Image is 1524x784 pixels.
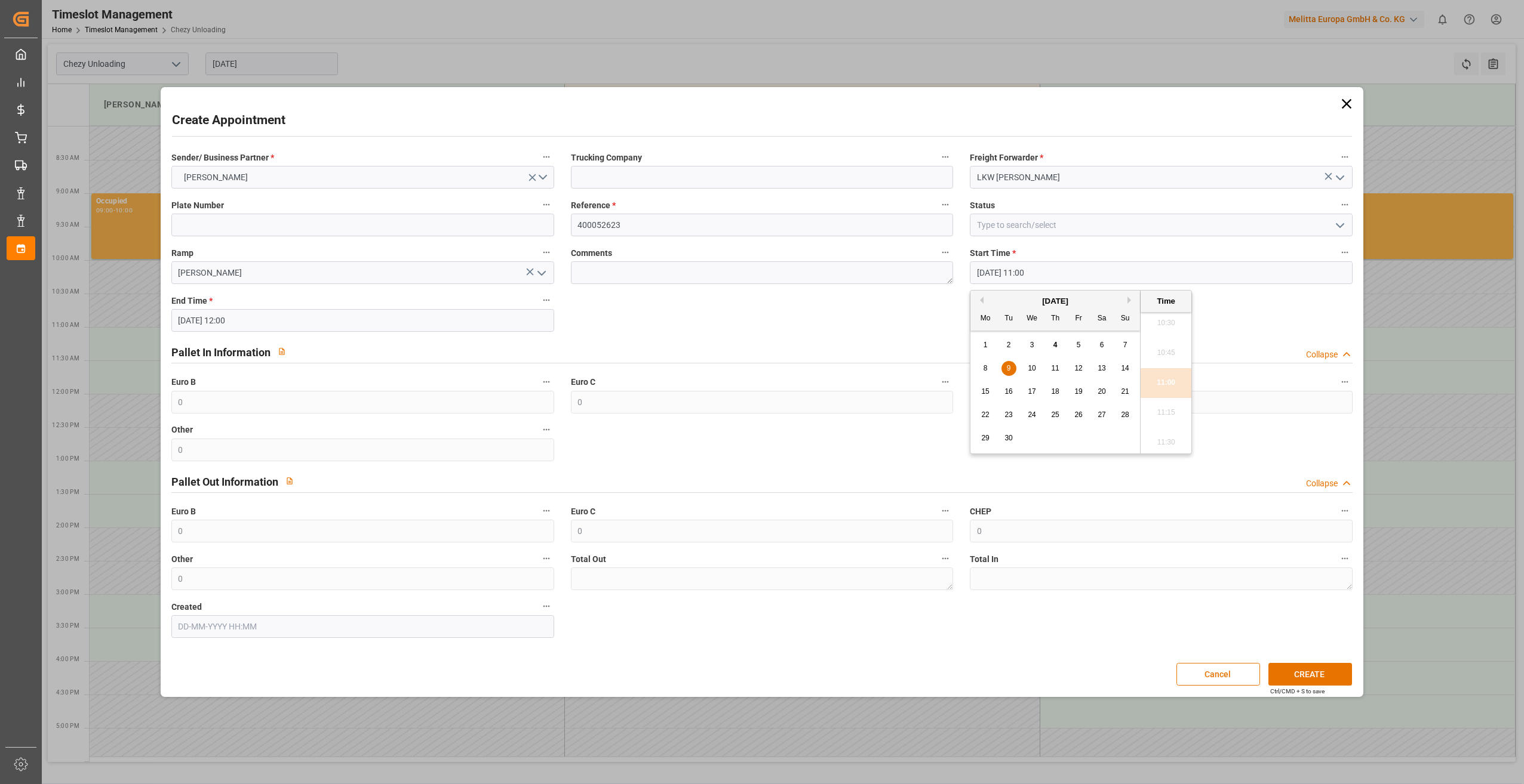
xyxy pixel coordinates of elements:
[978,384,993,399] div: Choose Monday, September 15th, 2025
[172,111,285,130] h2: Create Appointment
[171,615,554,638] input: DD-MM-YYYY HH:MM
[1121,387,1129,396] span: 21
[974,334,1137,450] div: month 2025-09
[1118,361,1133,376] div: Choose Sunday, September 14th, 2025
[976,297,984,304] button: Previous Month
[970,247,1016,260] span: Start Time
[978,361,993,376] div: Choose Monday, September 8th, 2025
[1123,341,1127,349] span: 7
[539,551,554,566] button: Other
[984,364,988,372] span: 8
[1004,387,1012,396] span: 16
[1048,384,1063,399] div: Choose Thursday, September 18th, 2025
[539,503,554,518] button: Euro B
[1095,384,1110,399] div: Choose Saturday, September 20th, 2025
[171,199,224,212] span: Plate Number
[571,247,612,260] span: Comments
[1025,311,1040,326] div: We
[1095,408,1110,422] div: Choose Saturday, September 27th, 2025
[1098,410,1105,419] span: 27
[171,505,196,518] span: Euro B
[938,374,953,390] button: Euro C
[539,598,554,614] button: Created
[1071,384,1086,399] div: Choose Friday, September 19th, 2025
[1007,341,1011,349] span: 2
[171,344,271,360] h2: Pallet In Information
[1337,245,1353,260] button: Start Time *
[171,309,554,332] input: DD-MM-YYYY HH:MM
[178,171,254,184] span: [PERSON_NAME]
[1028,364,1036,372] span: 10
[171,376,196,388] span: Euro B
[1118,311,1133,326] div: Su
[1004,434,1012,442] span: 30
[938,149,953,165] button: Trucking Company
[1001,361,1016,376] div: Choose Tuesday, September 9th, 2025
[1144,295,1188,307] div: Time
[1048,408,1063,422] div: Choose Thursday, September 25th, 2025
[1306,477,1338,490] div: Collapse
[1270,687,1325,696] div: Ctrl/CMD + S to save
[1118,408,1133,422] div: Choose Sunday, September 28th, 2025
[1001,408,1016,422] div: Choose Tuesday, September 23rd, 2025
[970,505,991,518] span: CHEP
[978,431,993,446] div: Choose Monday, September 29th, 2025
[1001,338,1016,353] div: Choose Tuesday, September 2nd, 2025
[278,470,301,492] button: View description
[981,410,989,419] span: 22
[171,295,213,307] span: End Time
[571,553,606,566] span: Total Out
[571,505,595,518] span: Euro C
[1028,387,1036,396] span: 17
[1028,410,1036,419] span: 24
[1048,311,1063,326] div: Th
[938,551,953,566] button: Total Out
[981,387,989,396] span: 15
[1121,410,1129,419] span: 28
[539,197,554,212] button: Plate Number
[539,422,554,437] button: Other
[1127,297,1135,304] button: Next Month
[571,199,616,212] span: Reference
[978,338,993,353] div: Choose Monday, September 1st, 2025
[978,408,993,422] div: Choose Monday, September 22nd, 2025
[1051,387,1059,396] span: 18
[539,149,554,165] button: Sender/ Business Partner *
[970,199,995,212] span: Status
[1337,374,1353,390] button: CHEP
[539,292,554,308] button: End Time *
[1077,341,1081,349] span: 5
[571,376,595,388] span: Euro C
[1337,149,1353,165] button: Freight Forwarder *
[1098,387,1105,396] span: 20
[1098,364,1105,372] span: 13
[1025,338,1040,353] div: Choose Wednesday, September 3rd, 2025
[1095,311,1110,326] div: Sa
[970,295,1140,307] div: [DATE]
[1331,168,1348,187] button: open menu
[984,341,988,349] span: 1
[1071,361,1086,376] div: Choose Friday, September 12th, 2025
[531,264,549,282] button: open menu
[171,601,202,613] span: Created
[938,197,953,212] button: Reference *
[1095,338,1110,353] div: Choose Saturday, September 6th, 2025
[539,245,554,260] button: Ramp
[978,311,993,326] div: Mo
[1048,361,1063,376] div: Choose Thursday, September 11th, 2025
[171,247,193,260] span: Ramp
[1337,197,1353,212] button: Status
[1001,311,1016,326] div: Tu
[571,152,642,164] span: Trucking Company
[1051,364,1059,372] span: 11
[171,424,193,436] span: Other
[970,152,1043,164] span: Freight Forwarder
[1071,338,1086,353] div: Choose Friday, September 5th, 2025
[938,503,953,518] button: Euro C
[1007,364,1011,372] span: 9
[1118,384,1133,399] div: Choose Sunday, September 21st, 2025
[1268,663,1352,686] button: CREATE
[1053,341,1058,349] span: 4
[171,152,274,164] span: Sender/ Business Partner
[1001,384,1016,399] div: Choose Tuesday, September 16th, 2025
